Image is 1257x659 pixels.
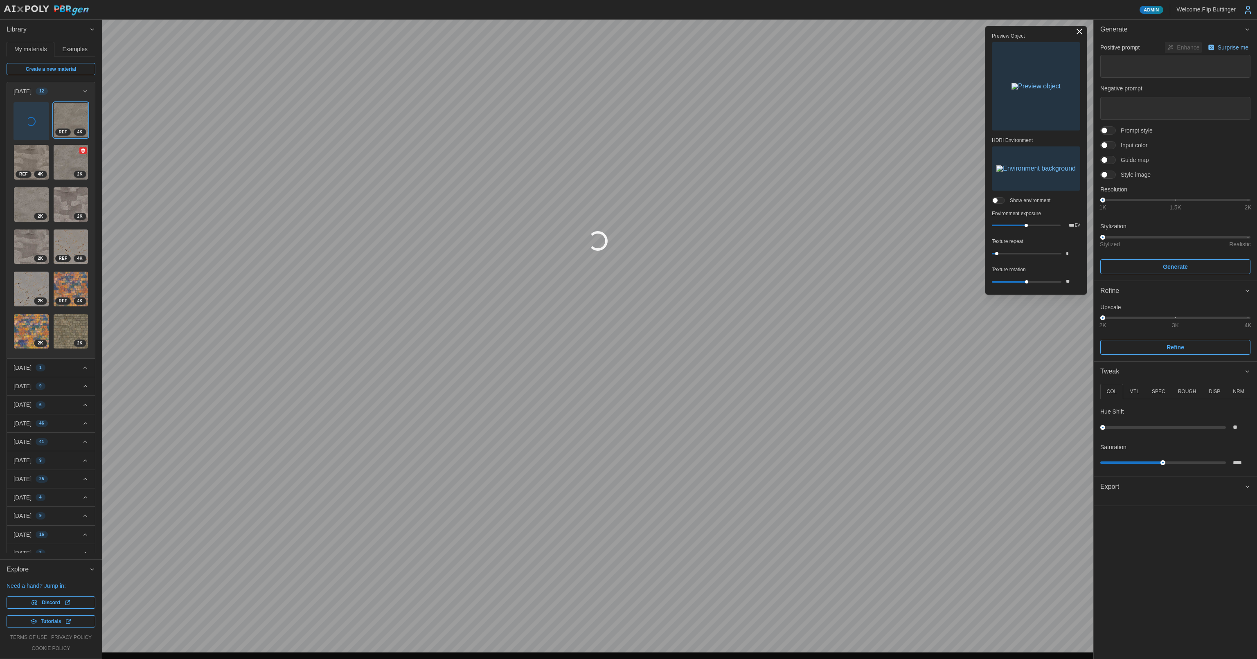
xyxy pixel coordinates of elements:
img: Preview object [1011,83,1061,90]
button: Generate [1100,259,1250,274]
span: REF [59,129,68,135]
span: 4 K [77,255,83,262]
p: [DATE] [14,364,32,372]
span: 2 K [38,340,43,346]
p: DISP [1209,388,1220,395]
p: Surprise me [1218,43,1250,52]
span: 9 [39,457,42,464]
span: 9 [39,513,42,519]
img: 9z8vkd000PTtqbFVcPWa [54,314,88,349]
span: REF [19,171,28,178]
span: Refine [1167,340,1184,354]
img: uiOPzdexGBN4cDuFPTTV [54,229,88,264]
button: [DATE]46 [7,414,95,432]
a: Tutorials [7,615,95,628]
p: Positive prompt [1100,43,1140,52]
div: Refine [1100,286,1244,296]
span: 46 [39,420,44,427]
span: 6 [39,402,42,408]
span: Guide map [1116,156,1149,164]
a: uiOPzdexGBN4cDuFPTTV4KREF [53,229,89,265]
img: Environment background [996,165,1076,172]
span: 1 [39,364,42,371]
span: 2 K [77,171,83,178]
span: Style image [1116,171,1151,179]
p: [DATE] [14,512,32,520]
button: Enhance [1165,42,1201,53]
img: AIxPoly PBRgen [3,5,89,16]
p: [DATE] [14,549,32,557]
p: Need a hand? Jump in: [7,582,95,590]
a: cookie policy [32,645,70,652]
p: [DATE] [14,400,32,409]
span: 25 [39,476,44,482]
p: Stylization [1100,222,1250,230]
span: Show environment [1005,197,1050,204]
a: V3fA0q1yzfQUo7VZHbue4KREF [14,144,49,180]
p: SPEC [1152,388,1165,395]
a: terms of use [10,634,47,641]
p: [DATE] [14,382,32,390]
img: V3fA0q1yzfQUo7VZHbue [14,145,49,180]
a: privacy policy [51,634,92,641]
a: p4gwzLUdVQ9HcnA96Fr12K [14,314,49,349]
div: Generate [1094,40,1257,281]
img: bt78Pr2E4IUUq9mQZQn9 [14,272,49,306]
button: [DATE]9 [7,377,95,395]
span: Generate [1100,20,1244,40]
button: Tweak [1094,362,1257,382]
span: 16 [39,531,44,538]
button: Surprise me [1206,42,1250,53]
button: Refine [1100,340,1250,355]
div: Export [1094,497,1257,506]
a: YkeCWp4TSvbUnNWPVPj72K [14,229,49,265]
span: Input color [1116,141,1147,149]
button: [DATE]4 [7,488,95,506]
a: 0idMG1lFNmVtC3dulxi24KREF [53,102,89,138]
p: Resolution [1100,185,1250,193]
p: Upscale [1100,303,1250,311]
span: 4 K [38,171,43,178]
button: Preview object [992,42,1080,130]
button: [DATE]1 [7,359,95,377]
button: [DATE]25 [7,470,95,488]
span: Admin [1144,6,1159,13]
button: Refine [1094,281,1257,301]
div: Refine [1094,301,1257,361]
span: 2 K [38,213,43,220]
img: eC5YMNtfBZKzbe5rum0j [54,187,88,222]
span: 2 K [77,213,83,220]
span: Explore [7,560,89,580]
span: 2 [39,550,42,556]
p: Texture repeat [992,238,1080,245]
span: My materials [14,46,47,52]
span: 2 K [38,255,43,262]
span: Prompt style [1116,126,1153,135]
span: 41 [39,439,44,445]
span: 4 K [77,129,83,135]
span: Generate [1163,260,1188,274]
button: [DATE]2 [7,544,95,562]
img: p4gwzLUdVQ9HcnA96Fr1 [14,314,49,349]
span: REF [59,298,68,304]
img: YkeCWp4TSvbUnNWPVPj7 [14,229,49,264]
a: 9z8vkd000PTtqbFVcPWa2K [53,314,89,349]
p: [DATE] [14,438,32,446]
p: ROUGH [1178,388,1196,395]
span: 9 [39,383,42,389]
img: KQMaYFblFcecHm1R3QJT [14,187,49,222]
button: Export [1094,477,1257,497]
a: eC5YMNtfBZKzbe5rum0j2K [53,187,89,223]
span: Examples [63,46,88,52]
span: Library [7,20,89,40]
span: 12 [39,88,44,94]
span: Create a new material [26,63,76,75]
button: [DATE]9 [7,451,95,469]
p: HDRI Environment [992,137,1080,144]
img: 0idMG1lFNmVtC3dulxi2 [54,103,88,137]
p: [DATE] [14,87,32,95]
a: bt78Pr2E4IUUq9mQZQn92K [14,271,49,307]
p: Negative prompt [1100,84,1250,92]
button: [DATE]41 [7,433,95,451]
button: [DATE]6 [7,396,95,414]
